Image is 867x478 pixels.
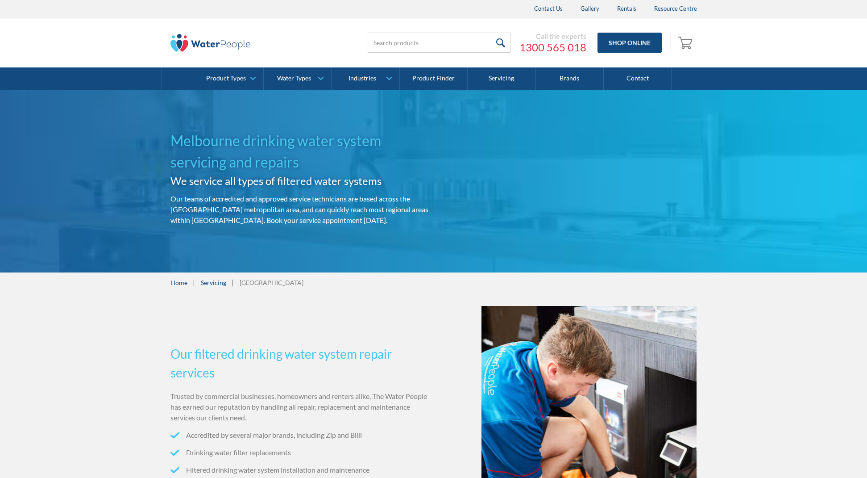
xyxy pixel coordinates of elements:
[277,75,311,82] div: Water Types
[597,33,662,53] a: Shop Online
[468,67,535,90] a: Servicing
[170,447,430,458] li: Drinking water filter replacements
[348,75,376,82] div: Industries
[196,67,263,90] a: Product Types
[400,67,468,90] a: Product Finder
[192,277,196,288] div: |
[536,67,604,90] a: Brands
[676,32,697,54] a: Open cart
[678,35,695,50] img: shopping cart
[519,41,586,54] a: 1300 565 018
[170,278,187,287] a: Home
[170,193,430,226] p: Our teams of accredited and approved service technicians are based across the [GEOGRAPHIC_DATA] m...
[170,34,251,52] img: The Water People
[240,278,303,287] div: [GEOGRAPHIC_DATA]
[170,344,430,382] h3: Our filtered drinking water system repair services
[231,277,235,288] div: |
[170,430,430,440] li: Accredited by several major brands, including Zip and Billi
[170,465,430,475] li: Filtered drinking water system installation and maintenance
[519,32,586,41] div: Call the experts
[604,67,672,90] a: Contact
[170,130,430,173] h1: Melbourne drinking water system servicing and repairs
[206,75,246,82] div: Product Types
[201,278,226,287] a: Servicing
[170,173,430,189] h2: We service all types of filtered water systems
[332,67,399,90] a: Industries
[368,33,510,53] input: Search products
[170,391,430,423] p: Trusted by commercial businesses, homeowners and renters alike, The Water People has earned our r...
[264,67,331,90] a: Water Types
